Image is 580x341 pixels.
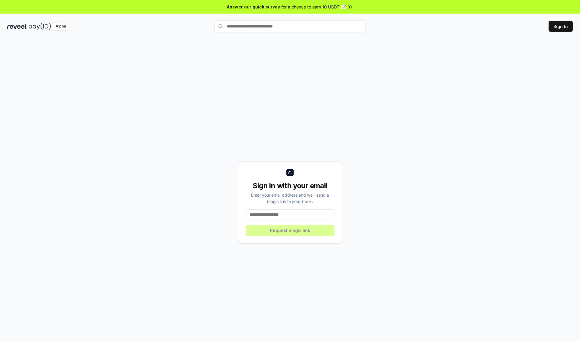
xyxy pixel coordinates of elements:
span: for a chance to earn 10 USDT 📝 [281,4,346,10]
span: Answer our quick survey [227,4,280,10]
img: logo_small [286,169,294,176]
img: reveel_dark [7,23,27,30]
button: Sign In [549,21,573,32]
img: pay_id [29,23,51,30]
div: Sign in with your email [246,181,334,191]
div: Alpha [52,23,69,30]
div: Enter your email address and we’ll send a magic link to your inbox. [246,192,334,204]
